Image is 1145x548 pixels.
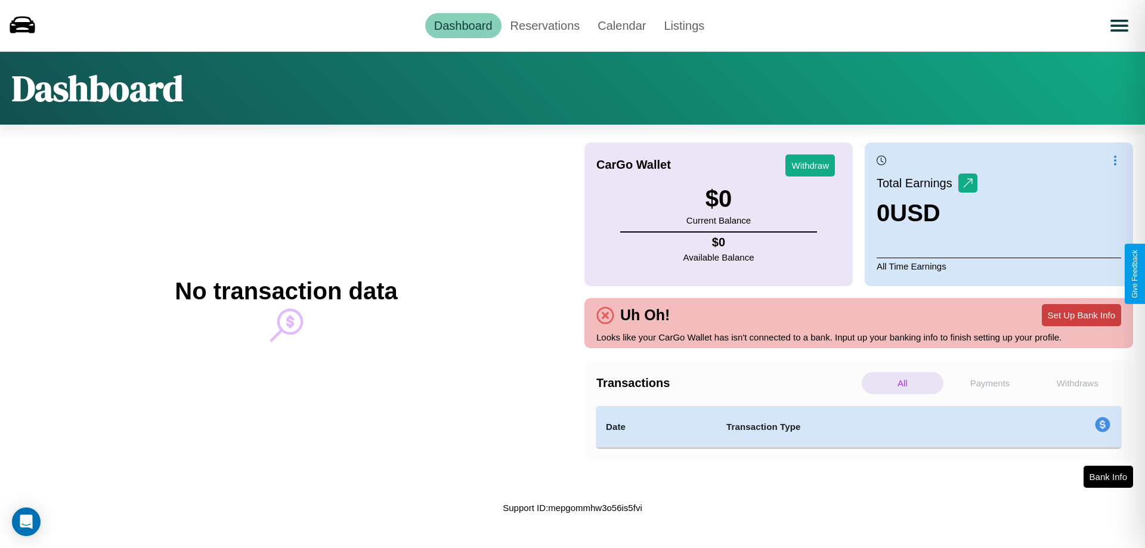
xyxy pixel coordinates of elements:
[686,212,751,228] p: Current Balance
[12,64,183,113] h1: Dashboard
[1042,304,1121,326] button: Set Up Bank Info
[949,372,1031,394] p: Payments
[596,376,859,390] h4: Transactions
[606,420,707,434] h4: Date
[686,185,751,212] h3: $ 0
[683,249,754,265] p: Available Balance
[596,406,1121,448] table: simple table
[596,329,1121,345] p: Looks like your CarGo Wallet has isn't connected to a bank. Input up your banking info to finish ...
[683,236,754,249] h4: $ 0
[12,507,41,536] div: Open Intercom Messenger
[655,13,713,38] a: Listings
[726,420,997,434] h4: Transaction Type
[785,154,835,177] button: Withdraw
[425,13,502,38] a: Dashboard
[175,278,397,305] h2: No transaction data
[1036,372,1118,394] p: Withdraws
[1084,466,1133,488] button: Bank Info
[877,172,958,194] p: Total Earnings
[1103,9,1136,42] button: Open menu
[589,13,655,38] a: Calendar
[1131,250,1139,298] div: Give Feedback
[502,13,589,38] a: Reservations
[877,200,977,227] h3: 0 USD
[614,306,676,324] h4: Uh Oh!
[862,372,943,394] p: All
[503,500,642,516] p: Support ID: mepgommhw3o56is5fvi
[877,258,1121,274] p: All Time Earnings
[596,158,671,172] h4: CarGo Wallet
